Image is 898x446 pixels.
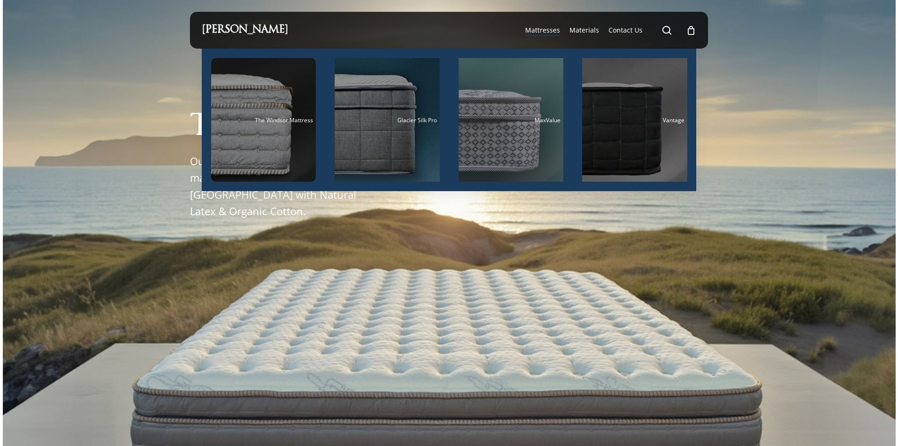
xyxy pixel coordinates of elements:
[525,25,560,35] a: Mattresses
[255,116,313,124] span: The Windsor Mattress
[211,58,316,182] a: The Windsor Mattress
[190,113,210,142] span: T
[663,116,684,124] span: Vantage
[569,25,599,35] a: Materials
[525,25,560,34] span: Mattresses
[569,25,599,34] span: Materials
[609,25,643,35] a: Contact Us
[520,12,696,49] nav: Main Menu
[582,58,687,182] a: Vantage
[609,25,643,34] span: Contact Us
[686,25,696,35] a: Cart
[202,25,288,35] a: [PERSON_NAME]
[535,116,560,124] span: MaxValue
[190,153,367,219] p: Our premiere luxury handcrafted mattress. Made in the [GEOGRAPHIC_DATA] with Natural Latex & Orga...
[335,58,440,182] a: Glacier Silk Pro
[459,58,564,182] a: MaxValue
[190,113,406,142] h1: The Windsor
[397,116,437,124] span: Glacier Silk Pro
